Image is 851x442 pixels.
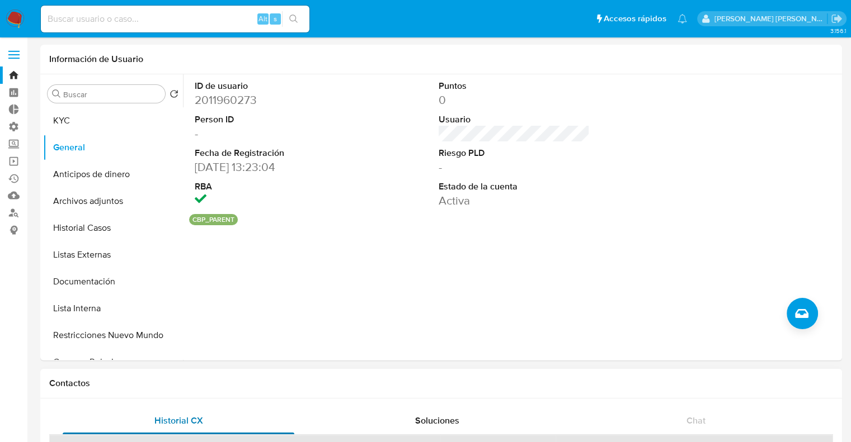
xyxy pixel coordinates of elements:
dt: RBA [195,180,346,193]
dt: Puntos [439,80,590,92]
dd: - [439,159,590,175]
dt: ID de usuario [195,80,346,92]
h1: Información de Usuario [49,54,143,65]
h1: Contactos [49,378,833,389]
button: Volver al orden por defecto [170,89,178,102]
dt: Person ID [195,113,346,126]
a: Salir [831,13,843,25]
button: KYC [43,107,183,134]
a: Notificaciones [678,14,687,23]
button: Buscar [52,89,61,98]
dt: Usuario [439,113,590,126]
span: Soluciones [415,414,459,427]
dt: Estado de la cuenta [439,180,590,193]
button: Historial Casos [43,215,183,241]
span: Accesos rápidos [604,13,666,25]
span: Historial CX [154,414,203,427]
button: Lista Interna [43,295,183,322]
span: s [274,13,277,24]
button: cbp_parent [192,217,234,222]
input: Buscar usuario o caso... [41,12,309,26]
button: Cruces y Relaciones [43,349,183,376]
span: Alt [258,13,267,24]
button: Archivos adjuntos [43,188,183,215]
button: Listas Externas [43,241,183,268]
button: Restricciones Nuevo Mundo [43,322,183,349]
dd: Activa [439,193,590,208]
span: Chat [687,414,706,427]
button: General [43,134,183,161]
dt: Riesgo PLD [439,147,590,159]
p: marianela.tarsia@mercadolibre.com [714,13,828,24]
button: search-icon [282,11,305,27]
dd: 2011960273 [195,92,346,108]
button: Anticipos de dinero [43,161,183,188]
dd: [DATE] 13:23:04 [195,159,346,175]
dd: - [195,126,346,141]
input: Buscar [63,89,161,99]
dd: 0 [439,92,590,108]
button: Documentación [43,268,183,295]
dt: Fecha de Registración [195,147,346,159]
